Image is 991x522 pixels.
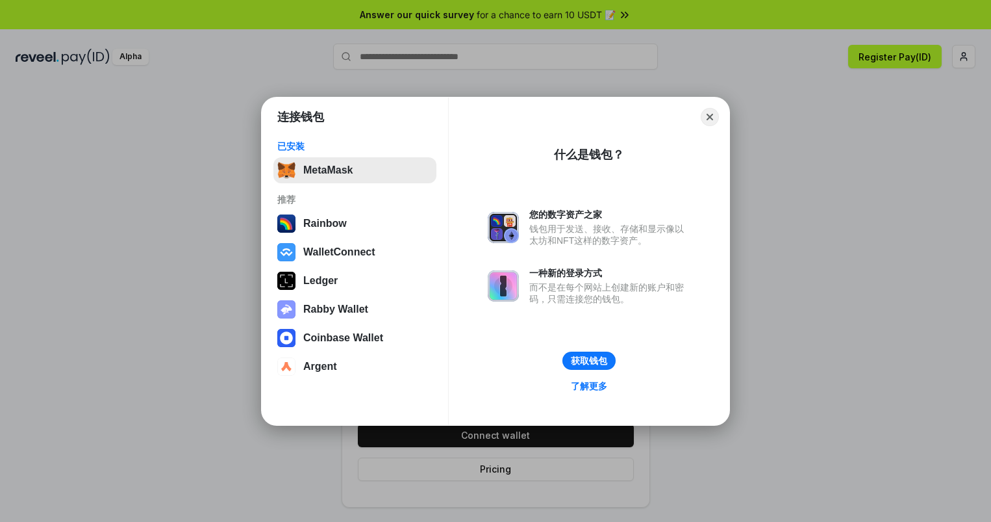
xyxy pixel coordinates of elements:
div: Rabby Wallet [303,304,368,315]
img: svg+xml,%3Csvg%20width%3D%22120%22%20height%3D%22120%22%20viewBox%3D%220%200%20120%20120%22%20fil... [277,215,295,233]
img: svg+xml,%3Csvg%20width%3D%2228%22%20height%3D%2228%22%20viewBox%3D%220%200%2028%2028%22%20fill%3D... [277,358,295,376]
div: Argent [303,361,337,372]
div: 已安装 [277,140,433,152]
button: Argent [273,354,436,380]
button: Rainbow [273,211,436,237]
div: 什么是钱包？ [554,147,624,163]
div: 钱包用于发送、接收、存储和显示像以太坊和NFT这样的数字资产。 [529,223,690,246]
button: Ledger [273,268,436,294]
img: svg+xml,%3Csvg%20xmlns%3D%22http%3A%2F%2Fwww.w3.org%2F2000%2Fsvg%22%20fill%3D%22none%22%20viewBox... [277,300,295,319]
img: svg+xml,%3Csvg%20xmlns%3D%22http%3A%2F%2Fwww.w3.org%2F2000%2Fsvg%22%20fill%3D%22none%22%20viewBox... [488,270,519,302]
div: MetaMask [303,164,353,176]
div: Ledger [303,275,338,287]
div: 获取钱包 [571,355,607,367]
img: svg+xml,%3Csvg%20width%3D%2228%22%20height%3D%2228%22%20viewBox%3D%220%200%2028%2028%22%20fill%3D... [277,329,295,347]
button: Close [701,108,719,126]
div: WalletConnect [303,246,375,258]
button: WalletConnect [273,239,436,265]
div: 您的数字资产之家 [529,209,690,220]
div: 一种新的登录方式 [529,267,690,279]
div: Rainbow [303,218,347,229]
button: MetaMask [273,157,436,183]
div: Coinbase Wallet [303,332,383,344]
img: svg+xml,%3Csvg%20xmlns%3D%22http%3A%2F%2Fwww.w3.org%2F2000%2Fsvg%22%20width%3D%2228%22%20height%3... [277,272,295,290]
img: svg+xml,%3Csvg%20fill%3D%22none%22%20height%3D%2233%22%20viewBox%3D%220%200%2035%2033%22%20width%... [277,161,295,179]
div: 而不是在每个网站上创建新的账户和密码，只需连接您的钱包。 [529,281,690,305]
div: 推荐 [277,194,433,205]
button: 获取钱包 [562,352,616,370]
img: svg+xml,%3Csvg%20width%3D%2228%22%20height%3D%2228%22%20viewBox%3D%220%200%2028%2028%22%20fill%3D... [277,243,295,261]
img: svg+xml,%3Csvg%20xmlns%3D%22http%3A%2F%2Fwww.w3.org%2F2000%2Fsvg%22%20fill%3D%22none%22%20viewBox... [488,212,519,243]
div: 了解更多 [571,380,607,392]
h1: 连接钱包 [277,109,324,125]
button: Coinbase Wallet [273,325,436,351]
button: Rabby Wallet [273,296,436,322]
a: 了解更多 [563,378,615,395]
